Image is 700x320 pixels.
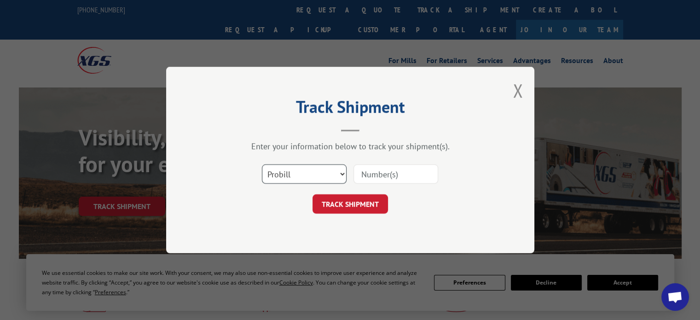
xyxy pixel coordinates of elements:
[212,100,488,118] h2: Track Shipment
[312,194,388,214] button: TRACK SHIPMENT
[353,164,438,184] input: Number(s)
[661,283,689,311] div: Open chat
[212,141,488,151] div: Enter your information below to track your shipment(s).
[513,78,523,103] button: Close modal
